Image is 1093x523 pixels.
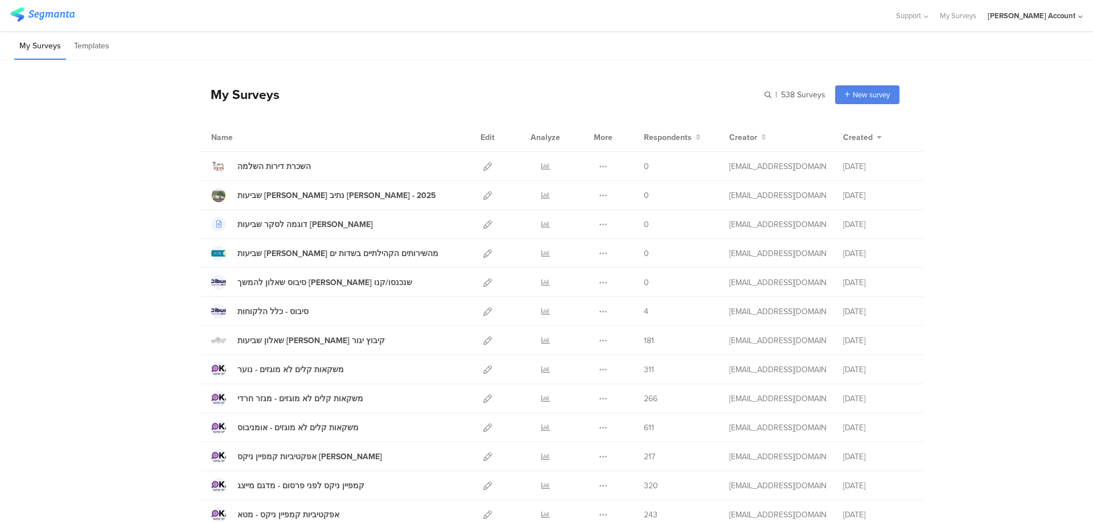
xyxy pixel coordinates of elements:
span: | [774,89,779,101]
a: סיבוס - כלל הלקוחות [211,304,309,319]
div: [DATE] [843,509,911,521]
div: More [591,123,615,151]
span: 0 [644,219,649,230]
div: [DATE] [843,422,911,434]
button: Creator [729,131,766,143]
div: Analyze [528,123,562,151]
div: [DATE] [843,364,911,376]
a: קמפיין ניקס לפני פרסום - מדגם מייצג [211,478,364,493]
span: Creator [729,131,757,143]
div: [DATE] [843,393,911,405]
a: שאלון שביעות [PERSON_NAME] קיבוץ יגור [211,333,385,348]
div: דוגמה לסקר שביעות רצון [237,219,373,230]
span: 266 [644,393,658,405]
div: miri@miridikman.co.il [729,248,826,260]
div: קמפיין ניקס לפני פרסום - מדגם מייצג [237,480,364,492]
div: [DATE] [843,306,911,318]
div: miri@miridikman.co.il [729,451,826,463]
div: miri@miridikman.co.il [729,277,826,289]
span: 538 Surveys [781,89,825,101]
span: 4 [644,306,648,318]
a: משקאות קלים לא מוגזים - נוער [211,362,344,377]
div: [DATE] [843,451,911,463]
div: My Surveys [199,85,280,104]
span: Support [896,10,921,21]
span: 0 [644,277,649,289]
div: שביעות רצון מהשירותים הקהילתיים בשדות ים [237,248,438,260]
a: אפקטיביות קמפיין ניקס [PERSON_NAME] [211,449,382,464]
a: סיבוס שאלון להמשך [PERSON_NAME] שנכנסו/קנו [211,275,412,290]
a: אפקטיביות קמפיין ניקס - מטא [211,507,339,522]
div: [PERSON_NAME] Account [988,10,1075,21]
div: miri@miridikman.co.il [729,160,826,172]
div: miri@miridikman.co.il [729,335,826,347]
div: סיבוס שאלון להמשך לאלו שנכנסו/קנו [237,277,412,289]
div: miri@miridikman.co.il [729,219,826,230]
span: 0 [644,160,649,172]
button: Created [843,131,882,143]
div: סיבוס - כלל הלקוחות [237,306,309,318]
div: משקאות קלים לא מוגזים - מגזר חרדי [237,393,363,405]
div: Edit [475,123,500,151]
a: משקאות קלים לא מוגזים - מגזר חרדי [211,391,363,406]
span: 320 [644,480,658,492]
a: השכרת דירות השלמה [211,159,311,174]
div: משקאות קלים לא מוגזים - נוער [237,364,344,376]
div: שביעות רצון נתיב הלה - 2025 [237,190,436,201]
button: Respondents [644,131,701,143]
span: Respondents [644,131,692,143]
span: 181 [644,335,654,347]
a: שביעות [PERSON_NAME] נתיב [PERSON_NAME] - 2025 [211,188,436,203]
span: 217 [644,451,655,463]
li: Templates [69,33,114,60]
span: New survey [853,89,890,100]
div: [DATE] [843,277,911,289]
a: שביעות [PERSON_NAME] מהשירותים הקהילתיים בשדות ים [211,246,438,261]
div: [DATE] [843,219,911,230]
div: השכרת דירות השלמה [237,160,311,172]
div: שאלון שביעות רצון קיבוץ יגור [237,335,385,347]
div: miri@miridikman.co.il [729,480,826,492]
img: segmanta logo [10,7,75,22]
div: miri@miridikman.co.il [729,306,826,318]
div: אפקטיביות קמפיין ניקס טיקטוק [237,451,382,463]
span: Created [843,131,873,143]
span: 611 [644,422,654,434]
div: miri@miridikman.co.il [729,422,826,434]
li: My Surveys [14,33,66,60]
span: 311 [644,364,654,376]
div: miri@miridikman.co.il [729,509,826,521]
a: משקאות קלים לא מוגזים - אומניבוס [211,420,359,435]
span: 0 [644,248,649,260]
div: miri@miridikman.co.il [729,364,826,376]
div: [DATE] [843,480,911,492]
div: משקאות קלים לא מוגזים - אומניבוס [237,422,359,434]
a: דוגמה לסקר שביעות [PERSON_NAME] [211,217,373,232]
span: 0 [644,190,649,201]
div: [DATE] [843,160,911,172]
div: Name [211,131,280,143]
div: [DATE] [843,335,911,347]
div: miri@miridikman.co.il [729,190,826,201]
span: 243 [644,509,658,521]
div: [DATE] [843,190,911,201]
div: miri@miridikman.co.il [729,393,826,405]
div: [DATE] [843,248,911,260]
div: אפקטיביות קמפיין ניקס - מטא [237,509,339,521]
